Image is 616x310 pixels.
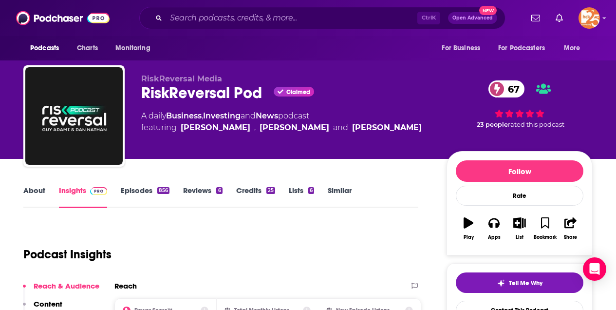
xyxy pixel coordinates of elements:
span: Ctrl K [417,12,440,24]
a: InsightsPodchaser Pro [59,186,107,208]
span: For Business [442,41,480,55]
button: open menu [23,39,72,58]
div: [PERSON_NAME] [181,122,250,134]
span: Podcasts [30,41,59,55]
p: Content [34,299,62,309]
button: Follow [456,160,583,182]
span: , [202,111,203,120]
button: open menu [492,39,559,58]
div: [PERSON_NAME] [260,122,329,134]
span: 67 [498,80,524,97]
div: 6 [308,187,314,194]
button: tell me why sparkleTell Me Why [456,272,583,293]
img: tell me why sparkle [497,279,505,287]
div: Share [564,234,577,240]
span: featuring [141,122,422,134]
img: Podchaser Pro [90,187,107,195]
div: Rate [456,186,583,206]
div: 67 23 peoplerated this podcast [447,74,593,135]
img: Podchaser - Follow, Share and Rate Podcasts [16,9,110,27]
span: 23 people [477,121,508,128]
span: More [564,41,580,55]
button: Apps [481,211,506,246]
div: Play [464,234,474,240]
div: 6 [216,187,222,194]
button: Play [456,211,481,246]
h1: Podcast Insights [23,247,112,262]
img: RiskReversal Pod [25,67,123,165]
span: rated this podcast [508,121,564,128]
img: User Profile [579,7,600,29]
a: Similar [328,186,352,208]
span: Claimed [286,90,310,95]
button: Show profile menu [579,7,600,29]
button: open menu [557,39,593,58]
div: Bookmark [534,234,557,240]
button: open menu [109,39,163,58]
span: For Podcasters [498,41,545,55]
div: A daily podcast [141,110,422,134]
span: , [254,122,256,134]
div: Search podcasts, credits, & more... [139,7,505,29]
div: 856 [157,187,169,194]
span: Open Advanced [452,16,493,20]
span: New [479,6,497,15]
button: Open AdvancedNew [448,12,497,24]
div: Open Intercom Messenger [583,257,606,281]
div: [PERSON_NAME] [352,122,422,134]
a: Show notifications dropdown [552,10,567,26]
div: Apps [488,234,501,240]
a: Business [166,111,202,120]
a: News [256,111,278,120]
a: Charts [71,39,104,58]
div: 25 [266,187,275,194]
h2: Reach [114,281,137,291]
span: Logged in as kerrifulks [579,7,600,29]
a: Investing [203,111,241,120]
input: Search podcasts, credits, & more... [166,10,417,26]
a: Credits25 [236,186,275,208]
a: Reviews6 [183,186,222,208]
button: open menu [435,39,492,58]
span: RiskReversal Media [141,74,222,83]
span: and [241,111,256,120]
a: About [23,186,45,208]
span: Tell Me Why [509,279,542,287]
div: List [516,234,523,240]
p: Reach & Audience [34,281,99,291]
button: List [507,211,532,246]
a: Episodes856 [121,186,169,208]
button: Bookmark [532,211,558,246]
span: and [333,122,348,134]
span: Monitoring [115,41,150,55]
button: Share [558,211,583,246]
button: Reach & Audience [23,281,99,299]
a: Show notifications dropdown [527,10,544,26]
a: 67 [488,80,524,97]
a: Lists6 [289,186,314,208]
span: Charts [77,41,98,55]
